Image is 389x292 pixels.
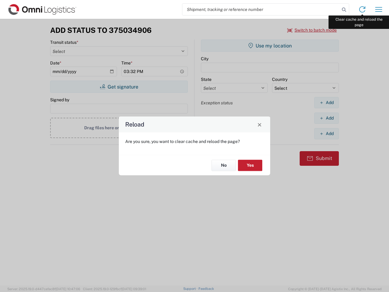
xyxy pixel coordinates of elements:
p: Are you sure, you want to clear cache and reload the page? [125,139,264,144]
button: Close [255,120,264,129]
h4: Reload [125,120,144,129]
button: Yes [238,160,262,171]
button: No [212,160,236,171]
input: Shipment, tracking or reference number [182,4,340,15]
